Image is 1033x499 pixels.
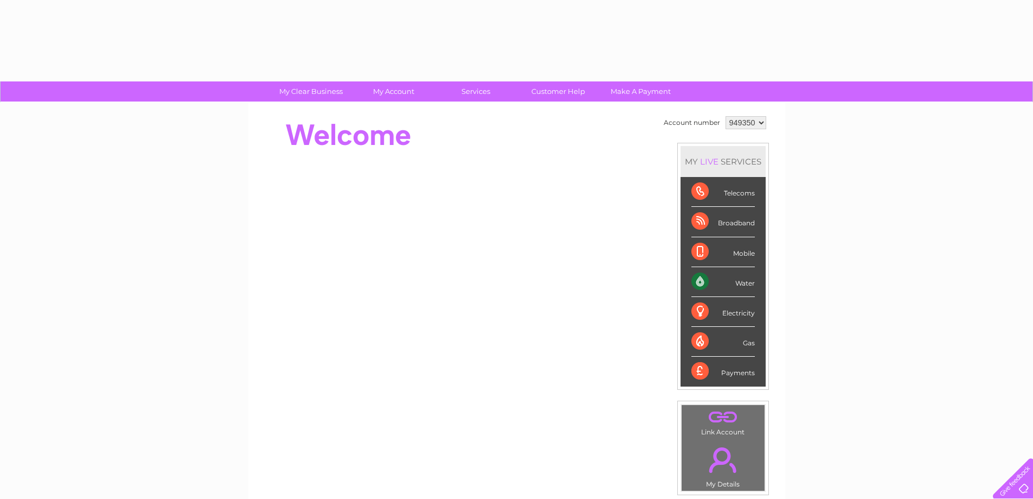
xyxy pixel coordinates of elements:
[691,327,755,357] div: Gas
[684,408,762,427] a: .
[681,405,765,439] td: Link Account
[514,81,603,102] a: Customer Help
[691,177,755,207] div: Telecoms
[431,81,521,102] a: Services
[691,297,755,327] div: Electricity
[691,357,755,386] div: Payments
[691,237,755,267] div: Mobile
[681,438,765,491] td: My Details
[266,81,356,102] a: My Clear Business
[691,267,755,297] div: Water
[661,113,723,132] td: Account number
[596,81,685,102] a: Make A Payment
[681,146,766,177] div: MY SERVICES
[349,81,438,102] a: My Account
[691,207,755,237] div: Broadband
[684,441,762,479] a: .
[698,156,721,167] div: LIVE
